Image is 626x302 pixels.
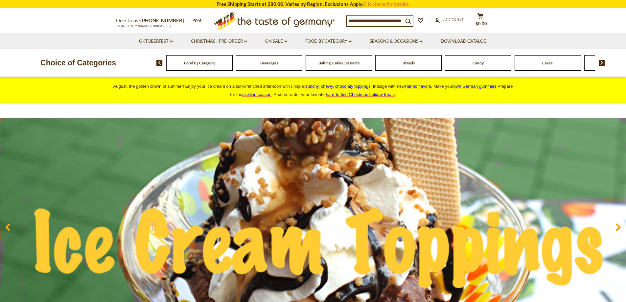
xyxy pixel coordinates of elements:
[116,24,172,28] span: MON - FRI, 9:00AM - 5:00PM (EST)
[471,13,491,29] button: $0.00
[139,38,173,45] a: Oktoberfest
[306,84,370,89] span: runchy, chewy, chocolaty toppings
[242,92,271,97] a: pickling season
[116,16,189,25] p: Questions?
[326,92,396,97] span: .
[260,60,278,65] a: Beverages
[326,92,395,97] a: hard-to-find Christmas holiday treats
[318,60,359,65] a: Baking, Cakes, Desserts
[403,60,415,65] a: Breads
[435,16,464,23] a: Account
[453,84,497,89] span: own German gummies
[599,60,605,66] img: next arrow
[305,38,352,45] a: Food By Category
[113,84,513,97] span: August, the golden crown of summer! Enjoy your ice cream on a sun-drenched afternoon with unique ...
[363,1,410,7] a: Click here for details.
[304,84,371,89] a: crunchy, chewy, chocolaty toppings
[184,60,215,65] a: Food By Category
[370,38,423,45] a: Seasons & Occasions
[441,38,487,45] a: Download Catalog
[473,60,484,65] a: Candy
[475,21,487,26] span: $0.00
[542,60,553,65] a: Cereal
[265,38,287,45] a: On Sale
[191,38,247,45] a: Christmas - PRE-ORDER
[156,60,163,66] img: previous arrow
[443,17,464,22] span: Account
[140,17,184,23] a: [PHONE_NUMBER]
[405,84,431,89] a: Haribo flavors
[453,84,498,89] a: own German gummies.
